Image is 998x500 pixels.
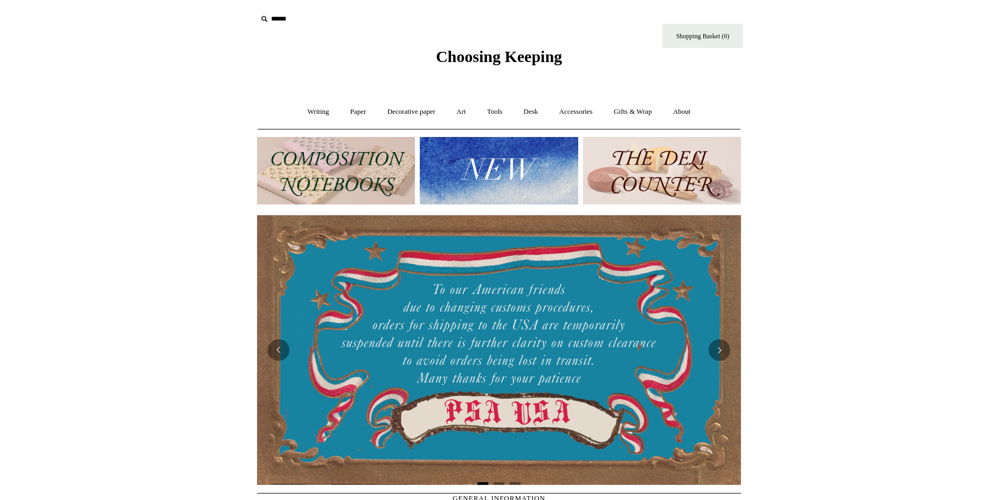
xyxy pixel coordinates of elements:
[268,339,289,361] button: Previous
[494,482,504,485] button: Page 2
[341,98,376,126] a: Paper
[583,137,741,204] img: The Deli Counter
[662,24,743,48] a: Shopping Basket (0)
[447,98,475,126] a: Art
[257,137,415,204] img: 202302 Composition ledgers.jpg__PID:69722ee6-fa44-49dd-a067-31375e5d54ec
[514,98,548,126] a: Desk
[298,98,339,126] a: Writing
[257,215,741,485] img: USA PSA .jpg__PID:33428022-6587-48b7-8b57-d7eefc91f15a
[378,98,445,126] a: Decorative paper
[663,98,701,126] a: About
[604,98,662,126] a: Gifts & Wrap
[436,56,562,64] a: Choosing Keeping
[477,482,488,485] button: Page 1
[477,98,512,126] a: Tools
[510,482,521,485] button: Page 3
[550,98,602,126] a: Accessories
[420,137,578,204] img: New.jpg__PID:f73bdf93-380a-4a35-bcfe-7823039498e1
[709,339,730,361] button: Next
[436,47,562,65] span: Choosing Keeping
